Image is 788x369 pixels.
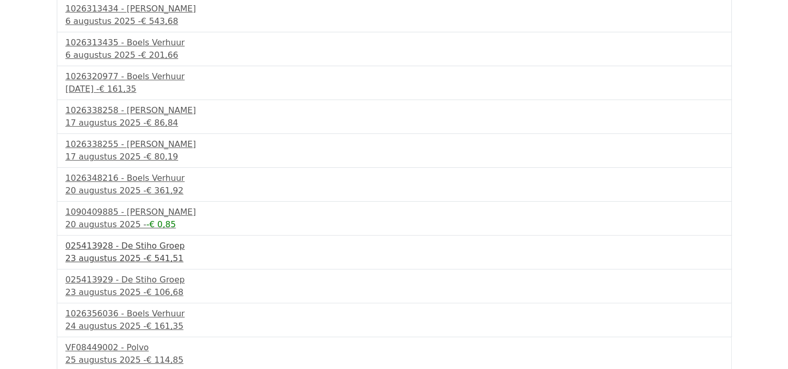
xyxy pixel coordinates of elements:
div: 25 augustus 2025 - [66,354,723,366]
a: 1026348216 - Boels Verhuur20 augustus 2025 -€ 361,92 [66,172,723,197]
a: 1026320977 - Boels Verhuur[DATE] -€ 161,35 [66,70,723,95]
span: € 161,35 [146,321,183,331]
a: 1090409885 - [PERSON_NAME]20 augustus 2025 --€ 0,85 [66,206,723,231]
div: 025413929 - De Stiho Groep [66,274,723,286]
a: 1026338255 - [PERSON_NAME]17 augustus 2025 -€ 80,19 [66,138,723,163]
div: 1026356036 - Boels Verhuur [66,308,723,320]
a: 1026313434 - [PERSON_NAME]6 augustus 2025 -€ 543,68 [66,3,723,28]
a: 1026313435 - Boels Verhuur6 augustus 2025 -€ 201,66 [66,36,723,62]
span: € 541,51 [146,253,183,263]
div: 6 augustus 2025 - [66,15,723,28]
div: 1026348216 - Boels Verhuur [66,172,723,185]
span: € 86,84 [146,118,178,128]
div: 20 augustus 2025 - [66,185,723,197]
span: € 106,68 [146,287,183,297]
div: 6 augustus 2025 - [66,49,723,62]
span: € 201,66 [141,50,178,60]
div: 20 augustus 2025 - [66,218,723,231]
a: 1026338258 - [PERSON_NAME]17 augustus 2025 -€ 86,84 [66,104,723,129]
div: 23 augustus 2025 - [66,286,723,299]
div: 17 augustus 2025 - [66,117,723,129]
div: 025413928 - De Stiho Groep [66,240,723,252]
span: € 161,35 [99,84,136,94]
span: € 543,68 [141,16,178,26]
a: 025413929 - De Stiho Groep23 augustus 2025 -€ 106,68 [66,274,723,299]
a: VF08449002 - Polvo25 augustus 2025 -€ 114,85 [66,341,723,366]
div: 1090409885 - [PERSON_NAME] [66,206,723,218]
div: 1026338255 - [PERSON_NAME] [66,138,723,151]
span: € 114,85 [146,355,183,365]
a: 1026356036 - Boels Verhuur24 augustus 2025 -€ 161,35 [66,308,723,333]
div: 1026313434 - [PERSON_NAME] [66,3,723,15]
div: 17 augustus 2025 - [66,151,723,163]
div: 1026320977 - Boels Verhuur [66,70,723,83]
div: VF08449002 - Polvo [66,341,723,354]
div: 1026338258 - [PERSON_NAME] [66,104,723,117]
span: -€ 0,85 [146,219,176,229]
a: 025413928 - De Stiho Groep23 augustus 2025 -€ 541,51 [66,240,723,265]
span: € 80,19 [146,152,178,162]
div: 24 augustus 2025 - [66,320,723,333]
div: 23 augustus 2025 - [66,252,723,265]
span: € 361,92 [146,186,183,195]
div: 1026313435 - Boels Verhuur [66,36,723,49]
div: [DATE] - [66,83,723,95]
